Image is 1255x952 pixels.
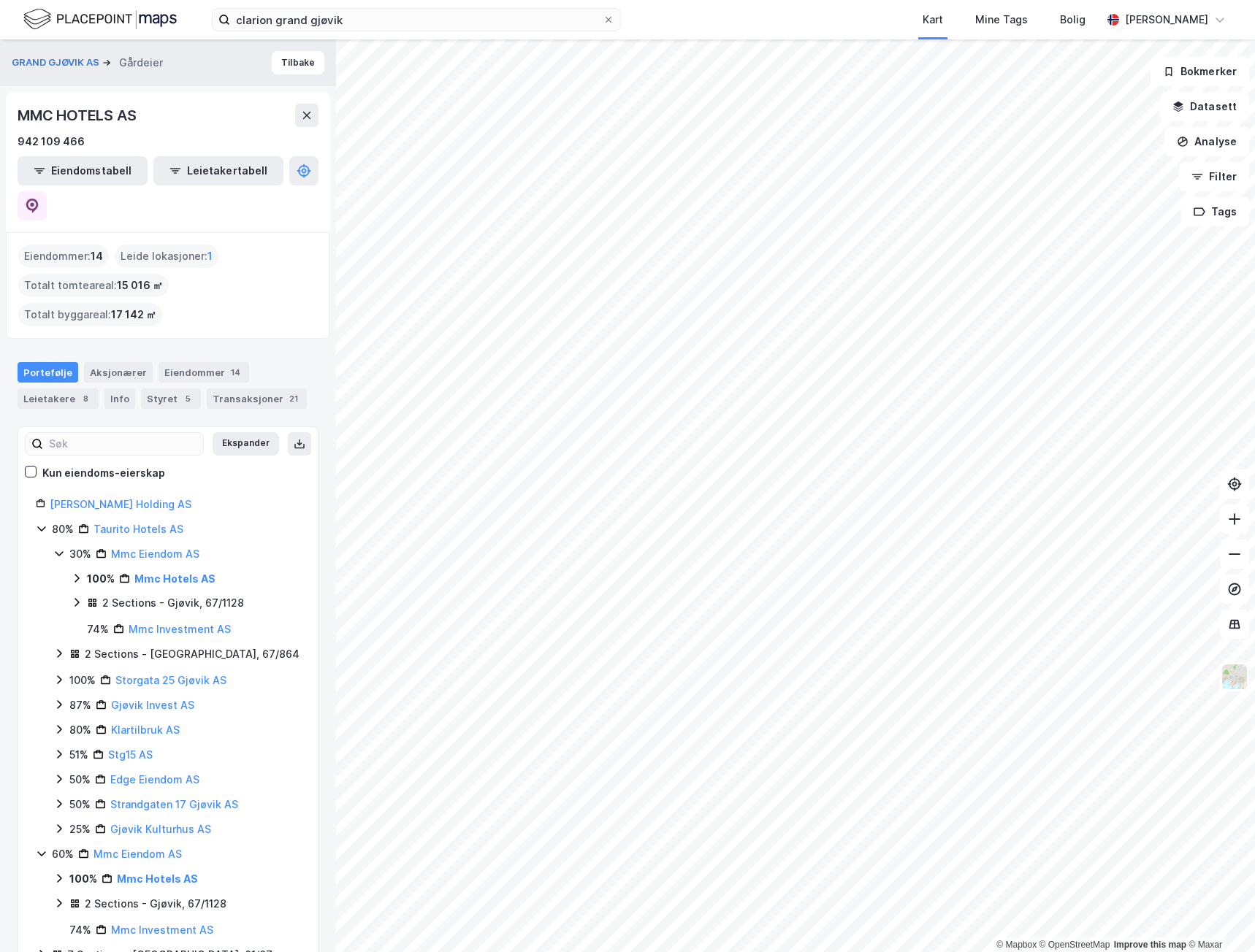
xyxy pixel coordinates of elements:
div: 100% [69,870,97,888]
div: Transaksjoner [207,388,307,409]
img: Z [1221,663,1248,691]
a: Taurito Hotels AS [94,523,183,535]
div: Leietakere [18,388,99,409]
div: Eiendommer [159,362,249,383]
div: 60% [52,845,74,863]
button: Datasett [1160,92,1249,121]
div: 74% [69,921,91,939]
div: 100% [87,570,115,588]
div: Kontrollprogram for chat [1182,882,1255,952]
button: Filter [1179,162,1249,191]
div: Kart [923,11,943,28]
div: Kun eiendoms-eierskap [42,464,165,482]
div: 80% [52,521,74,538]
img: logo.f888ab2527a4732fd821a326f86c7f29.svg [23,7,177,32]
a: Mapbox [996,940,1037,950]
div: 30% [69,545,91,563]
div: 8 [78,391,93,406]
button: Leietakertabell [153,156,283,185]
a: Mmc Eiendom AS [111,548,199,560]
div: Eiendommer : [18,245,109,268]
a: OpenStreetMap [1040,940,1110,950]
button: Eiendomstabell [18,156,148,185]
input: Søk på adresse, matrikkel, gårdeiere, leietakere eller personer [230,9,603,31]
span: 14 [91,247,103,265]
div: [PERSON_NAME] [1125,11,1208,28]
div: Totalt byggareal : [18,303,162,326]
a: Edge Eiendom AS [110,773,199,786]
div: MMC HOTELS AS [18,104,139,127]
button: GRAND GJØVIK AS [12,55,102,70]
div: 80% [69,721,91,739]
span: 15 016 ㎡ [117,277,163,294]
a: Mmc Investment AS [129,623,231,635]
button: Tilbake [272,51,324,74]
div: 2 Sections - Gjøvik, 67/1128 [85,895,226,913]
div: 2 Sections - Gjøvik, 67/1128 [102,594,244,612]
a: Strandgaten 17 Gjøvik AS [110,798,238,810]
a: Storgata 25 Gjøvik AS [115,674,226,686]
span: 1 [207,247,213,265]
div: 51% [69,746,88,764]
a: Klartilbruk AS [111,723,180,736]
a: Improve this map [1114,940,1186,950]
div: 100% [69,672,96,689]
div: 942 109 466 [18,133,85,150]
a: [PERSON_NAME] Holding AS [50,498,191,510]
input: Søk [43,433,203,455]
a: Gjøvik Invest AS [111,699,194,711]
div: 14 [228,365,243,380]
div: 25% [69,821,91,838]
div: Mine Tags [975,11,1028,28]
div: Styret [141,388,201,409]
div: 5 [180,391,195,406]
a: Mmc Investment AS [111,924,213,936]
div: 2 Sections - [GEOGRAPHIC_DATA], 67/864 [85,645,300,663]
a: Mmc Eiendom AS [94,848,182,860]
div: Gårdeier [119,54,163,72]
div: 21 [286,391,301,406]
div: Totalt tomteareal : [18,274,169,297]
div: 87% [69,696,91,714]
button: Tags [1181,197,1249,226]
div: Bolig [1060,11,1086,28]
div: Leide lokasjoner : [115,245,218,268]
button: Ekspander [213,432,279,456]
div: Info [104,388,135,409]
div: 50% [69,771,91,788]
div: 50% [69,796,91,813]
a: Gjøvik Kulturhus AS [110,823,211,835]
a: Mmc Hotels AS [117,872,198,885]
div: Aksjonærer [84,362,153,383]
div: Portefølje [18,362,78,383]
a: Mmc Hotels AS [134,572,215,585]
span: 17 142 ㎡ [111,306,156,323]
iframe: Chat Widget [1182,882,1255,952]
button: Bokmerker [1151,57,1249,86]
button: Analyse [1164,127,1249,156]
div: 74% [87,621,109,638]
a: Stg15 AS [108,748,153,761]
